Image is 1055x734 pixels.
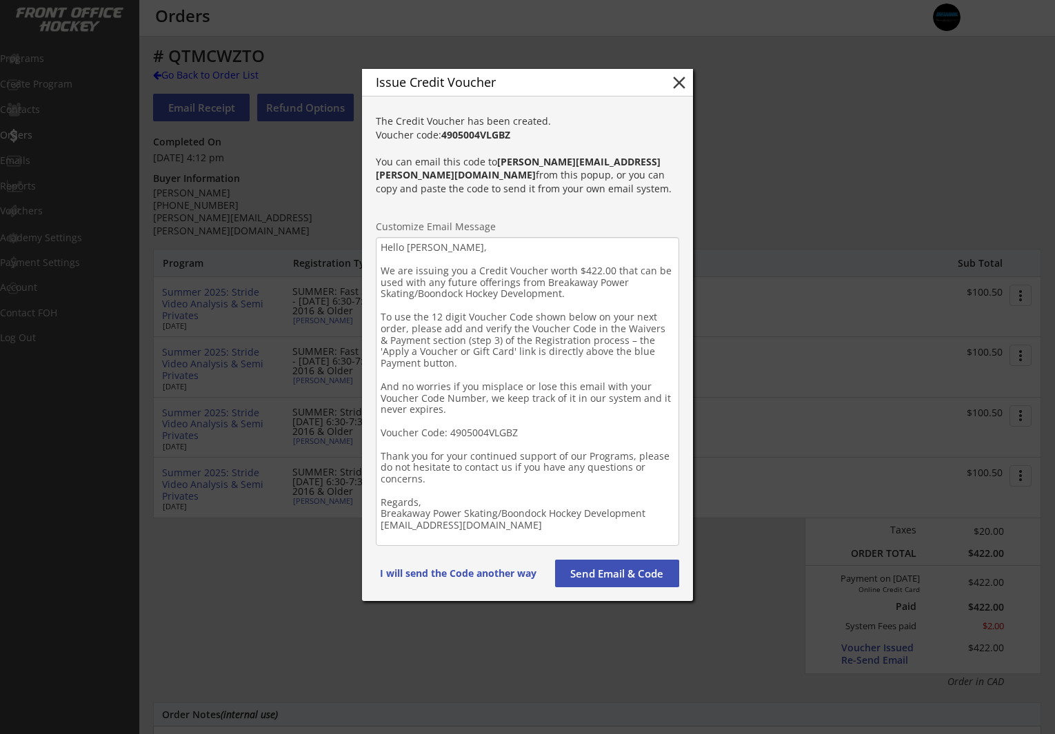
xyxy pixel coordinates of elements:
[375,560,541,587] button: I will send the Code another way
[376,114,679,196] div: The Credit Voucher has been created. Voucher code: You can email this code to from this popup, or...
[441,128,510,141] strong: 4905004VLGBZ
[376,155,661,182] strong: [PERSON_NAME][EMAIL_ADDRESS][PERSON_NAME][DOMAIN_NAME]
[376,75,647,90] div: Issue Credit Voucher
[376,222,679,232] div: Customize Email Message
[669,72,690,93] button: close
[555,560,679,587] button: Send Email & Code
